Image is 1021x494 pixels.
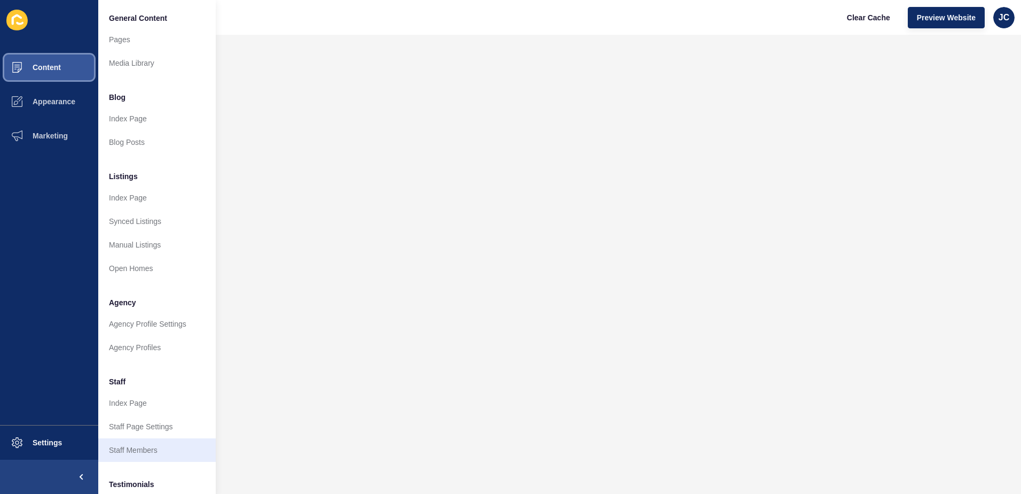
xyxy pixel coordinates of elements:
span: Clear Cache [847,12,890,23]
a: Open Homes [98,257,216,280]
a: Index Page [98,107,216,130]
span: Blog [109,92,125,103]
a: Staff Members [98,438,216,462]
a: Synced Listings [98,210,216,233]
span: Agency [109,297,136,308]
a: Staff Page Settings [98,415,216,438]
a: Blog Posts [98,130,216,154]
button: Clear Cache [838,7,899,28]
span: Listings [109,171,138,182]
a: Media Library [98,51,216,75]
a: Manual Listings [98,233,216,257]
span: Preview Website [917,12,976,23]
a: Pages [98,28,216,51]
a: Index Page [98,186,216,210]
button: Preview Website [908,7,985,28]
span: Testimonials [109,479,154,490]
a: Agency Profile Settings [98,312,216,336]
span: General Content [109,13,167,24]
span: JC [999,12,1009,23]
span: Staff [109,376,125,387]
a: Agency Profiles [98,336,216,359]
a: Index Page [98,391,216,415]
